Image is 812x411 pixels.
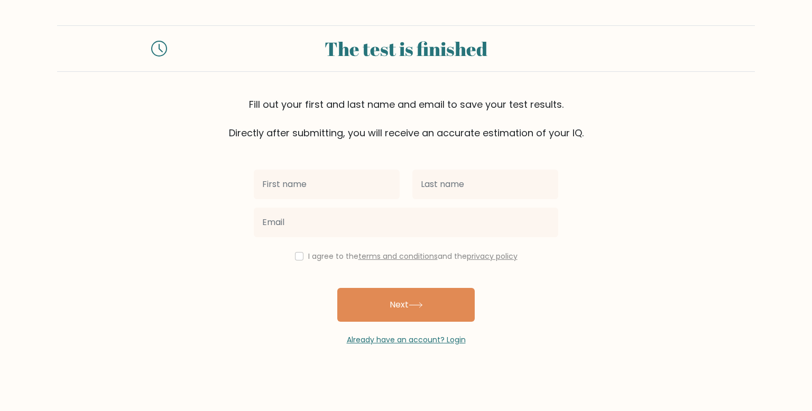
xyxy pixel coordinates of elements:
[308,251,518,261] label: I agree to the and the
[254,170,400,199] input: First name
[467,251,518,261] a: privacy policy
[358,251,438,261] a: terms and conditions
[57,97,755,140] div: Fill out your first and last name and email to save your test results. Directly after submitting,...
[180,34,632,63] div: The test is finished
[412,170,558,199] input: Last name
[347,334,466,345] a: Already have an account? Login
[337,288,475,322] button: Next
[254,208,558,237] input: Email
